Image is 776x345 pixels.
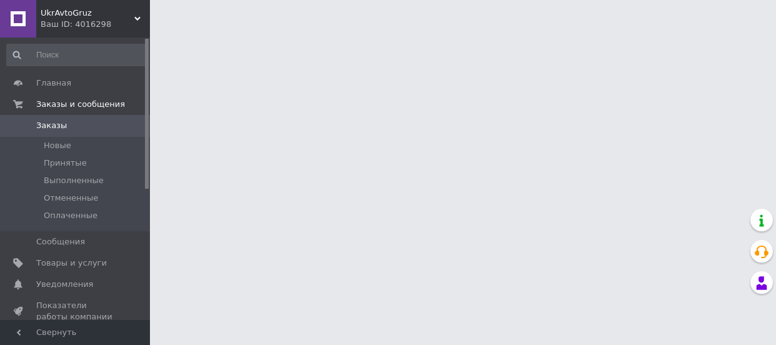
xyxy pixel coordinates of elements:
[41,7,134,19] span: UkrAvtoGruz
[36,120,67,131] span: Заказы
[6,44,147,66] input: Поиск
[36,99,125,110] span: Заказы и сообщения
[44,192,98,204] span: Отмененные
[44,140,71,151] span: Новые
[44,157,87,169] span: Принятые
[44,175,104,186] span: Выполненные
[36,236,85,247] span: Сообщения
[36,279,93,290] span: Уведомления
[36,300,116,322] span: Показатели работы компании
[36,257,107,269] span: Товары и услуги
[44,210,97,221] span: Оплаченные
[41,19,150,30] div: Ваш ID: 4016298
[36,77,71,89] span: Главная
